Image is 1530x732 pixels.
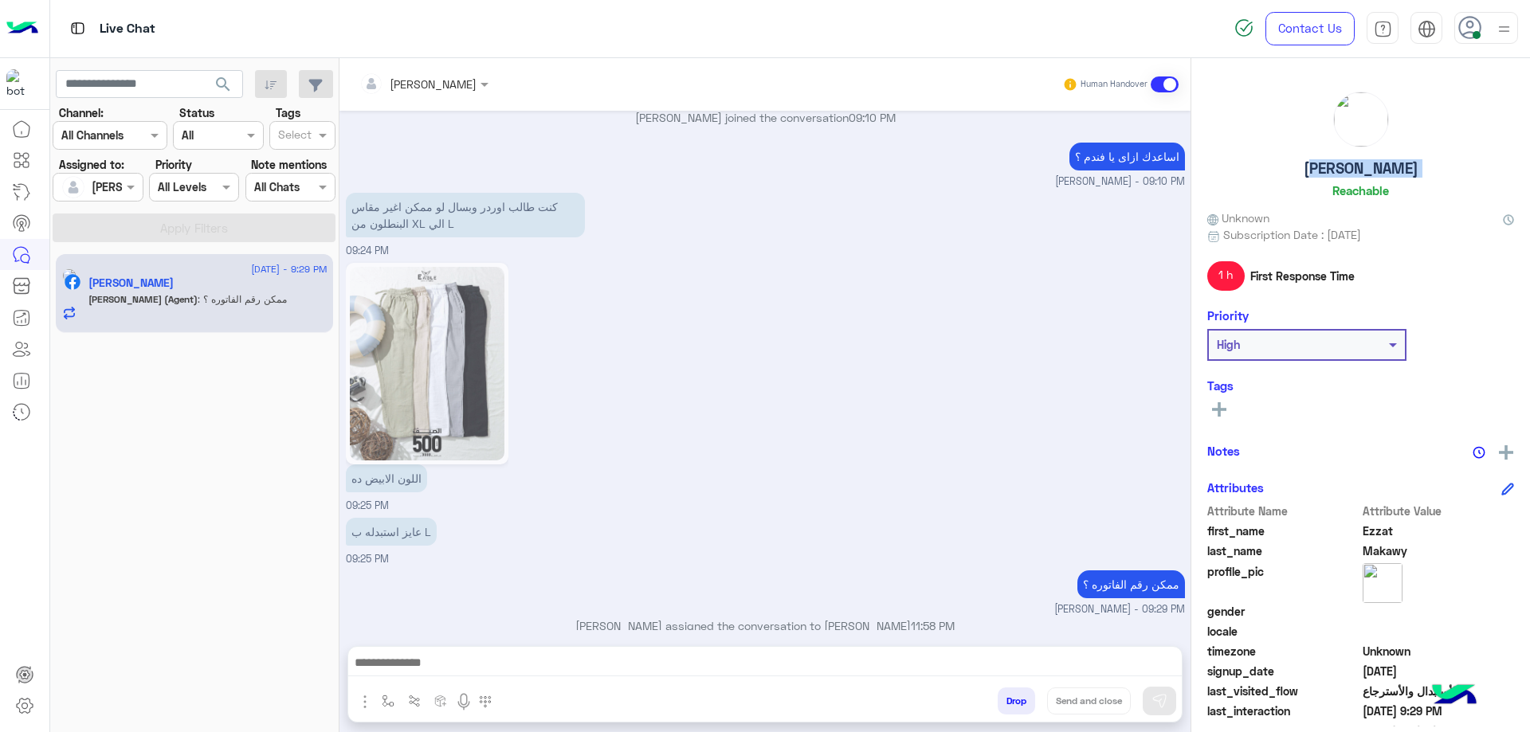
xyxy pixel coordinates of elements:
[346,617,1185,634] p: [PERSON_NAME] assigned the conversation to [PERSON_NAME]
[1207,683,1359,699] span: last_visited_flow
[428,687,454,714] button: create order
[1207,643,1359,660] span: timezone
[179,104,214,121] label: Status
[1081,78,1147,91] small: Human Handover
[346,518,437,546] p: 4/9/2025, 9:25 PM
[1207,542,1359,559] span: last_name
[1077,570,1185,598] p: 4/9/2025, 9:29 PM
[6,69,35,98] img: 713415422032625
[1265,12,1355,45] a: Contact Us
[251,156,327,173] label: Note mentions
[1207,444,1240,458] h6: Notes
[155,156,192,173] label: Priority
[88,293,198,305] span: [PERSON_NAME] (Agent)
[276,126,312,147] div: Select
[214,75,233,94] span: search
[1363,523,1515,539] span: Ezzat
[346,193,585,237] p: 4/9/2025, 9:24 PM
[62,176,84,198] img: defaultAdmin.png
[1207,378,1514,393] h6: Tags
[1494,19,1514,39] img: profile
[1207,261,1245,290] span: 1 h
[1367,12,1399,45] a: tab
[454,692,473,711] img: send voice note
[346,109,1185,126] p: [PERSON_NAME] joined the conversation
[276,104,300,121] label: Tags
[408,695,421,707] img: Trigger scenario
[1332,183,1389,198] h6: Reachable
[1363,603,1515,620] span: null
[1207,623,1359,640] span: locale
[6,12,38,45] img: Logo
[375,687,402,714] button: select flow
[346,553,389,565] span: 09:25 PM
[62,268,76,283] img: picture
[1374,20,1392,38] img: tab
[1234,18,1253,37] img: spinner
[1334,92,1388,147] img: picture
[1207,603,1359,620] span: gender
[68,18,88,38] img: tab
[1054,602,1185,617] span: [PERSON_NAME] - 09:29 PM
[1363,563,1402,603] img: picture
[998,687,1035,714] button: Drop
[1363,542,1515,559] span: Makawy
[1363,703,1515,719] span: 2025-09-04T18:29:01.958Z
[53,213,335,242] button: Apply Filters
[1069,143,1185,170] p: 4/9/2025, 9:10 PM
[59,104,104,121] label: Channel:
[1207,209,1269,226] span: Unknown
[1207,308,1249,323] h6: Priority
[350,267,504,460] img: 538501954_2160427304464183_5783667725632360524_n.jpg
[382,695,394,707] img: select flow
[911,619,955,632] span: 11:58 PM
[355,692,375,711] img: send attachment
[1151,693,1167,709] img: send message
[402,687,428,714] button: Trigger scenario
[1363,503,1515,519] span: Attribute Value
[204,70,243,104] button: search
[198,293,287,305] span: ممكن رقم الفاتوره ؟
[1363,683,1515,699] span: الأستبدال والأسترجاع
[251,262,327,276] span: [DATE] - 9:29 PM
[1363,643,1515,660] span: Unknown
[1418,20,1436,38] img: tab
[1207,703,1359,719] span: last_interaction
[346,499,389,511] span: 09:25 PM
[1473,446,1485,459] img: notes
[1426,668,1482,724] img: hulul-logo.png
[1499,445,1513,460] img: add
[1207,523,1359,539] span: first_name
[100,18,155,40] p: Live Chat
[1250,268,1355,284] span: First Response Time
[1363,663,1515,679] span: 2024-09-15T13:00:35.386Z
[1363,623,1515,640] span: null
[1047,687,1131,714] button: Send and close
[1207,563,1359,600] span: profile_pic
[346,464,427,492] p: 4/9/2025, 9:25 PM
[1223,226,1361,243] span: Subscription Date : [DATE]
[88,276,174,290] h5: Ezzat Makawy
[59,156,124,173] label: Assigned to:
[1207,503,1359,519] span: Attribute Name
[65,274,80,290] img: Facebook
[1055,174,1185,190] span: [PERSON_NAME] - 09:10 PM
[346,245,389,256] span: 09:24 PM
[1304,159,1418,178] h5: [PERSON_NAME]
[1207,663,1359,679] span: signup_date
[849,111,896,124] span: 09:10 PM
[479,695,492,708] img: make a call
[1207,480,1264,495] h6: Attributes
[434,695,447,707] img: create order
